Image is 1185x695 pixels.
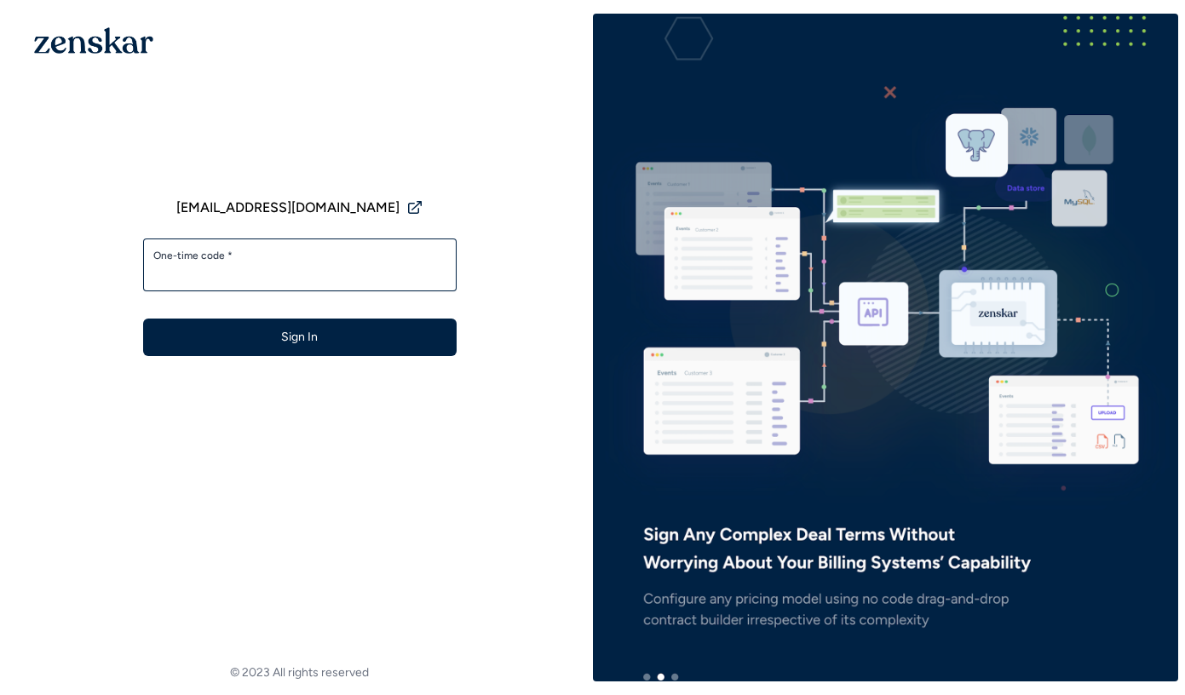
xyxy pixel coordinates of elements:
footer: © 2023 All rights reserved [7,664,593,681]
span: [EMAIL_ADDRESS][DOMAIN_NAME] [176,198,400,218]
img: 1OGAJ2xQqyY4LXKgY66KYq0eOWRCkrZdAb3gUhuVAqdWPZE9SRJmCz+oDMSn4zDLXe31Ii730ItAGKgCKgCCgCikA4Av8PJUP... [34,27,153,54]
button: Sign In [143,319,457,356]
label: One-time code * [153,249,446,262]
